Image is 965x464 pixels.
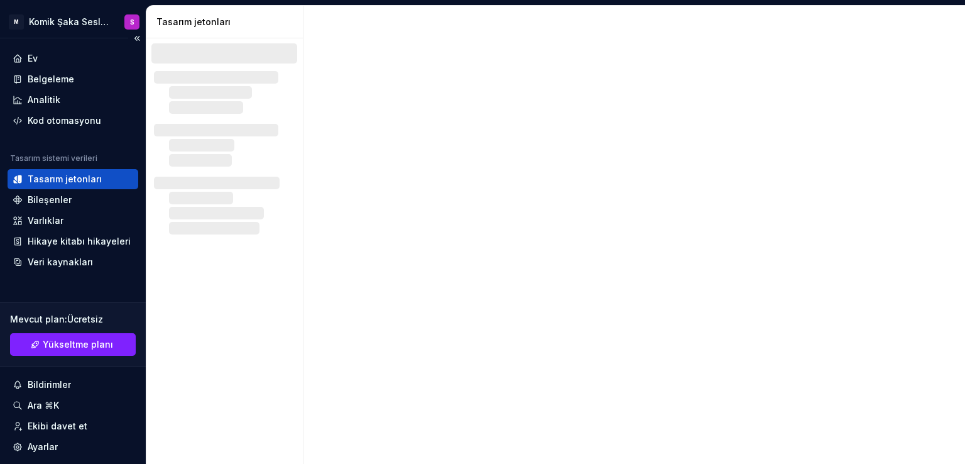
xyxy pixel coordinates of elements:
[8,169,138,189] a: Tasarım jetonları
[14,19,19,25] font: M
[28,74,74,84] font: Belgeleme
[28,421,87,431] font: Ekibi davet et
[130,18,134,26] font: S
[28,94,60,105] font: Analitik
[28,53,38,64] font: Ev
[128,30,146,47] button: Kenar çubuğunu daralt
[8,90,138,110] a: Analitik
[28,115,101,126] font: Kod otomasyonu
[10,333,136,356] a: Yükseltme planı
[8,211,138,231] a: Varlıklar
[28,194,72,205] font: Bileşenler
[8,48,138,69] a: Ev
[65,314,67,324] font: :
[28,174,102,184] font: Tasarım jetonları
[8,395,138,416] button: Ara ⌘K
[43,339,113,350] font: Yükseltme planı
[28,215,63,226] font: Varlıklar
[28,441,58,452] font: Ayarlar
[8,231,138,251] a: Hikaye kitabı hikayeleri
[3,8,143,35] button: MKomik Şaka Sesleri-Osurma,[GEOGRAPHIC_DATA]...S
[8,190,138,210] a: Bileşenler
[10,314,65,324] font: Mevcut plan
[67,314,103,324] font: Ücretsiz
[8,375,138,395] button: Bildirimler
[10,153,97,163] font: Tasarım sistemi verileri
[8,437,138,457] a: Ayarlar
[8,69,138,89] a: Belgeleme
[28,379,71,390] font: Bildirimler
[28,400,59,411] font: Ara ⌘K
[29,16,249,27] font: Komik Şaka Sesleri-Osurma,[GEOGRAPHIC_DATA]...
[156,16,231,27] font: Tasarım jetonları
[8,252,138,272] a: Veri kaynakları
[8,111,138,131] a: Kod otomasyonu
[28,257,93,267] font: Veri kaynakları
[8,416,138,436] a: Ekibi davet et
[28,236,131,246] font: Hikaye kitabı hikayeleri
